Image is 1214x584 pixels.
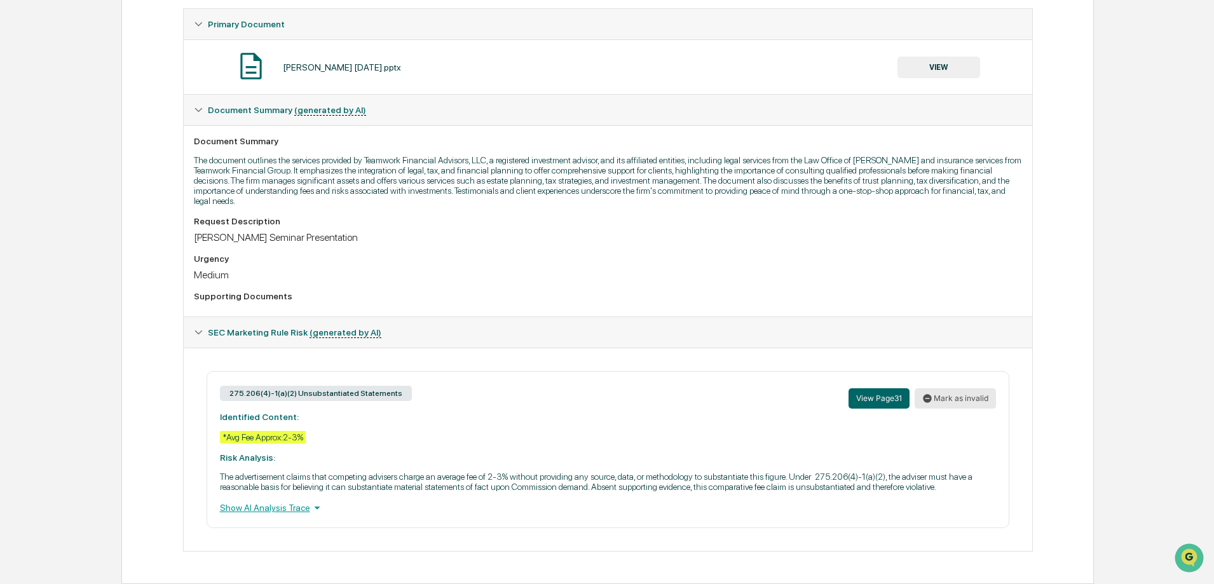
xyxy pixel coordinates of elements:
div: Primary Document [184,39,1032,94]
a: 🗄️Attestations [87,155,163,178]
span: SEC Marketing Rule Risk [208,327,381,337]
div: 🔎 [13,186,23,196]
div: We're available if you need us! [43,110,161,120]
button: Mark as invalid [915,388,996,409]
img: 1746055101610-c473b297-6a78-478c-a979-82029cc54cd1 [13,97,36,120]
u: (generated by AI) [310,327,381,338]
div: Primary Document [184,9,1032,39]
div: Document Summary (generated by AI) [184,95,1032,125]
button: Start new chat [216,101,231,116]
div: Document Summary (generated by AI) [184,348,1032,551]
div: 🖐️ [13,161,23,172]
div: Show AI Analysis Trace [220,501,996,515]
span: Data Lookup [25,184,80,197]
span: Document Summary [208,105,366,115]
span: Preclearance [25,160,82,173]
div: 275.206(4)-1(a)(2) Unsubstantiated Statements [220,386,412,401]
button: VIEW [897,57,980,78]
span: Primary Document [208,19,285,29]
a: Powered byPylon [90,215,154,225]
div: Request Description [194,216,1022,226]
div: 🗄️ [92,161,102,172]
a: 🔎Data Lookup [8,179,85,202]
p: The advertisement claims that competing advisers charge an average fee of 2-3% without providing ... [220,472,996,492]
div: [PERSON_NAME] [DATE].pptx [283,62,401,72]
div: Start new chat [43,97,208,110]
div: Supporting Documents [194,291,1022,301]
p: The document outlines the services provided by Teamwork Financial Advisors, LLC, a registered inv... [194,155,1022,206]
div: [PERSON_NAME] Seminar Presentation [194,231,1022,243]
div: Document Summary [194,136,1022,146]
div: SEC Marketing Rule Risk (generated by AI) [184,317,1032,348]
strong: Identified Content: [220,412,299,422]
u: (generated by AI) [294,105,366,116]
span: Pylon [126,215,154,225]
span: Attestations [105,160,158,173]
div: Document Summary (generated by AI) [184,125,1032,316]
button: View Page31 [849,388,910,409]
p: How can we help? [13,27,231,47]
strong: Risk Analysis: [220,452,275,463]
div: *Avg Fee Approx:2-3% [220,431,306,444]
div: Medium [194,269,1022,281]
iframe: Open customer support [1173,542,1208,576]
div: Urgency [194,254,1022,264]
img: Document Icon [235,50,267,82]
a: 🖐️Preclearance [8,155,87,178]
